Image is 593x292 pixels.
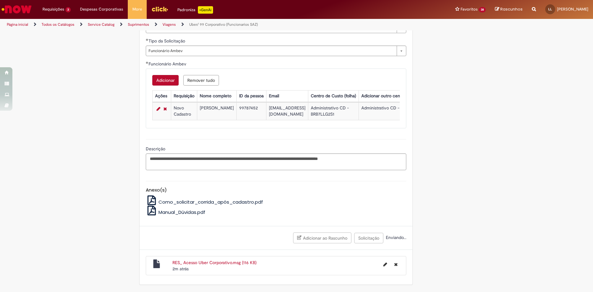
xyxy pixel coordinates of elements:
[7,22,28,27] a: Página inicial
[461,6,478,12] span: Favoritos
[155,105,162,113] a: Editar Linha 1
[149,46,394,56] span: Funcionário Ambev
[177,6,213,14] div: Padroniza
[359,102,441,120] td: Administrativo CD - BRB7LLG2S1
[146,38,149,41] span: Obrigatório Preenchido
[197,90,236,102] th: Nome completo
[132,6,142,12] span: More
[128,22,149,27] a: Suprimentos
[197,102,236,120] td: [PERSON_NAME]
[162,105,168,113] a: Remover linha 1
[390,259,401,269] button: Excluir RES_ Acesso Uber Corporativo.msg
[149,61,188,67] span: Funcionário Ambev
[308,90,359,102] th: Centro de Custo (folha)
[308,102,359,120] td: Administrativo CD - BRB7LLG2S1
[266,90,308,102] th: Email
[548,7,552,11] span: LL
[1,3,33,15] img: ServiceNow
[146,61,149,64] span: Obrigatório Preenchido
[152,75,179,86] button: Add a row for Funcionário Ambev
[266,102,308,120] td: [EMAIL_ADDRESS][DOMAIN_NAME]
[146,188,406,193] h5: Anexo(s)
[236,90,266,102] th: ID da pessoa
[158,199,263,205] span: Como_solicitar_corrida_após_cadastro.pdf
[359,90,441,102] th: Adicionar outro centro de custo (nome)
[65,7,71,12] span: 3
[189,22,258,27] a: Uber/ 99 Corporativo (Funcionarios SAZ)
[151,4,168,14] img: click_logo_yellow_360x200.png
[171,102,197,120] td: Novo Cadastro
[152,90,171,102] th: Ações
[42,6,64,12] span: Requisições
[495,7,523,12] a: Rascunhos
[146,199,263,205] a: Como_solicitar_corrida_após_cadastro.pdf
[183,75,219,86] button: Remove all rows for Funcionário Ambev
[146,153,406,170] textarea: Descrição
[198,6,213,14] p: +GenAi
[236,102,266,120] td: 99787452
[557,7,588,12] span: [PERSON_NAME]
[380,259,391,269] button: Editar nome de arquivo RES_ Acesso Uber Corporativo.msg
[500,6,523,12] span: Rascunhos
[88,22,114,27] a: Service Catalog
[5,19,391,30] ul: Trilhas de página
[172,266,189,272] time: 01/09/2025 09:28:12
[385,235,406,240] span: Enviando...
[172,260,256,265] a: RES_ Acesso Uber Corporativo.msg (116 KB)
[172,266,189,272] span: 2m atrás
[479,7,486,12] span: 38
[80,6,123,12] span: Despesas Corporativas
[158,209,205,215] span: Manual_Dúvidas.pdf
[146,209,206,215] a: Manual_Dúvidas.pdf
[149,38,186,44] span: Tipo da Solicitação
[42,22,74,27] a: Todos os Catálogos
[171,90,197,102] th: Requisição
[163,22,176,27] a: Viagens
[146,146,167,152] span: Descrição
